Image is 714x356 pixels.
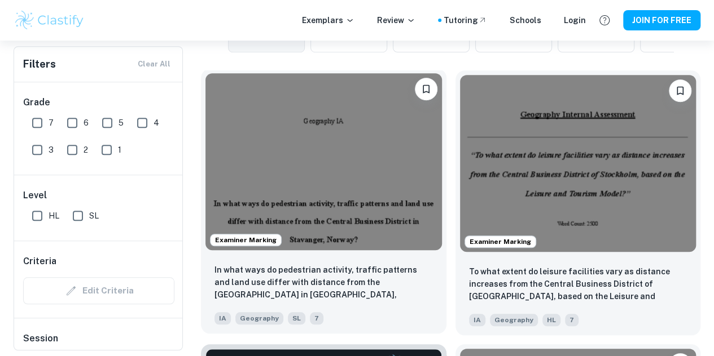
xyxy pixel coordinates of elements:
h6: Level [23,189,174,202]
p: In what ways do pedestrian activity, traffic patterns and land use differ with distance from the ... [214,264,433,302]
h6: Filters [23,56,56,72]
span: SL [288,312,305,324]
p: Review [377,14,415,26]
span: Geography [490,314,538,326]
button: JOIN FOR FREE [623,10,700,30]
a: Login [564,14,586,26]
span: Examiner Marking [465,237,536,247]
span: 2 [84,144,88,156]
span: 1 [118,144,121,156]
button: Please log in to bookmark exemplars [415,78,437,100]
h6: Criteria [23,255,56,268]
h6: Session [23,332,174,354]
span: Geography [235,312,283,324]
span: 7 [49,117,54,129]
span: 3 [49,144,54,156]
span: HL [542,314,560,326]
a: Examiner MarkingPlease log in to bookmark exemplarsIn what ways do pedestrian activity, traffic p... [201,70,446,335]
img: Clastify logo [14,9,85,32]
button: Please log in to bookmark exemplars [669,79,691,102]
p: To what extent do leisure facilities vary as distance increases from the Central Business Distric... [469,265,687,304]
img: Geography IA example thumbnail: In what ways do pedestrian activity, tra [205,73,442,250]
button: Help and Feedback [595,11,614,30]
a: Schools [510,14,541,26]
span: 7 [310,312,323,324]
img: Geography IA example thumbnail: To what extent do leisure facilities var [460,75,697,252]
div: Criteria filters are unavailable when searching by topic [23,277,174,304]
span: IA [469,314,485,326]
span: HL [49,210,59,222]
span: 4 [154,117,159,129]
a: Examiner MarkingPlease log in to bookmark exemplarsTo what extent do leisure facilities vary as d... [455,70,701,335]
span: Examiner Marking [211,235,281,245]
span: 7 [565,314,579,326]
span: IA [214,312,231,324]
span: 6 [84,117,89,129]
span: 5 [119,117,124,129]
a: Tutoring [444,14,487,26]
p: Exemplars [302,14,354,26]
h6: Grade [23,96,174,109]
span: SL [89,210,99,222]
